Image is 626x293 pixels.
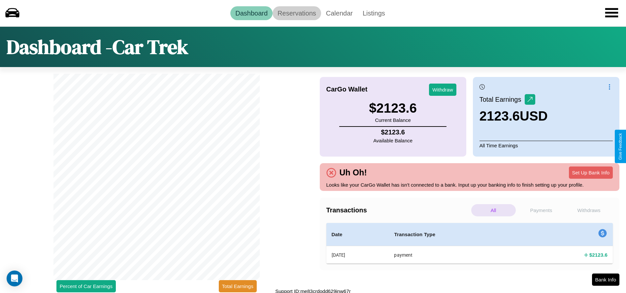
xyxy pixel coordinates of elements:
h4: $ 2123.6 [589,251,608,258]
h4: Date [332,231,384,238]
p: All Time Earnings [479,141,613,150]
h3: 2123.6 USD [479,109,548,124]
h3: $ 2123.6 [369,101,417,116]
p: Available Balance [373,136,412,145]
div: Open Intercom Messenger [7,271,22,286]
h4: Transaction Type [394,231,516,238]
p: Payments [519,204,564,216]
th: [DATE] [326,246,389,264]
table: simple table [326,223,613,264]
h4: Transactions [326,206,470,214]
p: Withdraws [567,204,611,216]
h4: $ 2123.6 [373,128,412,136]
a: Reservations [273,6,321,20]
th: payment [389,246,522,264]
h1: Dashboard - Car Trek [7,33,188,60]
a: Dashboard [230,6,273,20]
p: Looks like your CarGo Wallet has isn't connected to a bank. Input up your banking info to finish ... [326,180,613,189]
button: Total Earnings [219,280,257,292]
h4: CarGo Wallet [326,86,368,93]
p: Current Balance [369,116,417,125]
div: Give Feedback [618,133,623,160]
p: Total Earnings [479,93,525,105]
button: Withdraw [429,84,456,96]
button: Percent of Car Earnings [56,280,116,292]
button: Set Up Bank Info [569,166,613,179]
h4: Uh Oh! [336,168,370,177]
a: Calendar [321,6,358,20]
button: Bank Info [592,274,619,286]
a: Listings [358,6,390,20]
p: All [471,204,516,216]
